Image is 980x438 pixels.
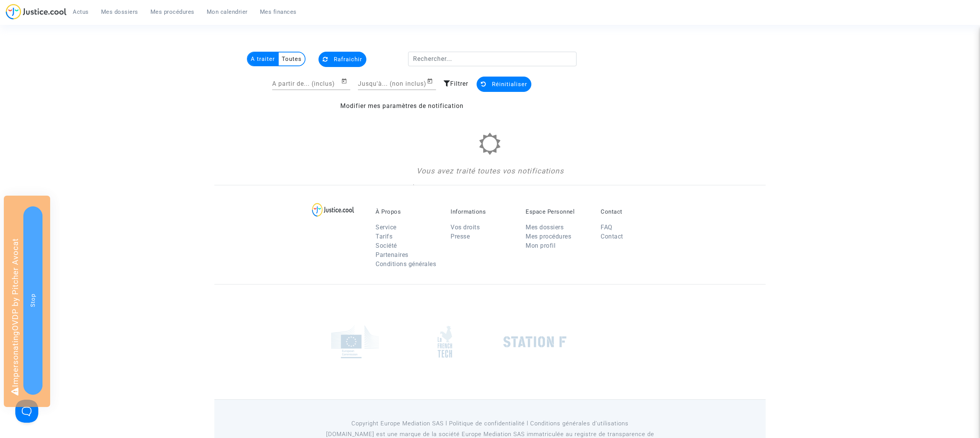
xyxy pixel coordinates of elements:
[526,242,555,249] a: Mon profil
[101,8,138,15] span: Mes dossiers
[526,208,589,215] p: Espace Personnel
[376,260,436,268] a: Conditions générales
[438,325,452,358] img: french_tech.png
[144,6,201,18] a: Mes procédures
[503,336,567,348] img: stationf.png
[150,8,194,15] span: Mes procédures
[341,77,350,86] button: Open calendar
[477,77,531,92] button: Réinitialiser
[23,206,42,395] button: Stop
[492,81,527,88] span: Réinitialiser
[29,294,36,307] span: Stop
[601,224,612,231] a: FAQ
[601,208,664,215] p: Contact
[73,8,89,15] span: Actus
[451,208,514,215] p: Informations
[526,224,563,231] a: Mes dossiers
[318,52,366,67] button: Rafraichir
[451,233,470,240] a: Presse
[376,251,408,258] a: Partenaires
[376,224,397,231] a: Service
[408,52,577,66] input: Rechercher...
[67,6,95,18] a: Actus
[526,233,571,240] a: Mes procédures
[451,224,480,231] a: Vos droits
[95,6,144,18] a: Mes dossiers
[450,80,468,87] span: Filtrer
[316,166,665,177] div: Vous avez traité toutes vos notifications
[254,6,303,18] a: Mes finances
[340,102,464,109] a: Modifier mes paramètres de notification
[331,325,379,358] img: europe_commision.png
[15,400,38,423] iframe: Help Scout Beacon - Open
[4,196,50,407] div: Impersonating
[260,8,297,15] span: Mes finances
[376,208,439,215] p: À Propos
[6,4,67,20] img: jc-logo.svg
[376,233,392,240] a: Tarifs
[279,52,305,65] multi-toggle-item: Toutes
[601,233,623,240] a: Contact
[312,203,354,217] img: logo-lg.svg
[248,52,279,65] multi-toggle-item: A traiter
[316,419,665,428] p: Copyright Europe Mediation SAS l Politique de confidentialité l Conditions générales d’utilisa...
[201,6,254,18] a: Mon calendrier
[334,56,362,63] span: Rafraichir
[207,8,248,15] span: Mon calendrier
[376,242,397,249] a: Société
[427,77,436,86] button: Open calendar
